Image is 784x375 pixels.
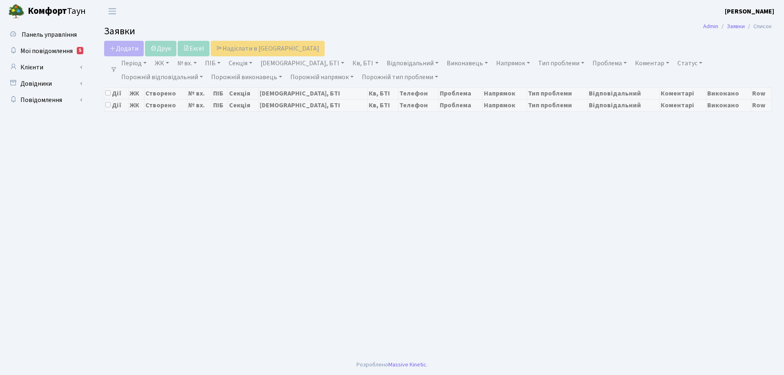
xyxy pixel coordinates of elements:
a: Порожній тип проблеми [359,70,441,84]
th: Напрямок [483,87,527,99]
span: Панель управління [22,30,77,39]
th: Проблема [439,99,483,111]
a: Порожній виконавець [208,70,285,84]
th: Виконано [706,87,751,99]
a: [DEMOGRAPHIC_DATA], БТІ [257,56,347,70]
a: Тип проблеми [535,56,588,70]
th: Виконано [706,99,751,111]
div: Розроблено . [356,360,428,369]
th: Відповідальний [588,87,659,99]
th: Створено [144,99,187,111]
th: Тип проблеми [527,87,588,99]
a: Клієнти [4,59,86,75]
span: Таун [28,4,86,18]
th: Коментарі [659,99,706,111]
th: Кв, БТІ [367,99,398,111]
a: Період [118,56,150,70]
th: Дії [105,99,129,111]
th: Створено [144,87,187,99]
a: Виконавець [443,56,491,70]
a: Порожній напрямок [287,70,357,84]
a: Порожній відповідальний [118,70,206,84]
a: Мої повідомлення5 [4,43,86,59]
th: [DEMOGRAPHIC_DATA], БТІ [259,87,367,99]
th: Секція [228,87,259,99]
a: Повідомлення [4,92,86,108]
th: Дії [105,87,129,99]
a: ЖК [151,56,172,70]
th: Коментарі [659,87,706,99]
th: Row [751,87,771,99]
a: Admin [703,22,718,31]
span: Додати [109,44,138,53]
th: ЖК [129,99,144,111]
a: Excel [178,41,209,56]
a: Заявки [727,22,745,31]
th: Проблема [439,87,483,99]
th: Row [751,99,771,111]
th: Секція [228,99,259,111]
a: Секція [225,56,256,70]
a: Напрямок [493,56,533,70]
th: № вх. [187,99,212,111]
button: Переключити навігацію [102,4,122,18]
a: Надіслати в [GEOGRAPHIC_DATA] [211,41,325,56]
th: Телефон [399,99,439,111]
a: Довідники [4,75,86,92]
a: Проблема [589,56,630,70]
img: logo.png [8,3,24,20]
a: № вх. [174,56,200,70]
div: 5 [77,47,83,54]
a: Massive Kinetic [388,360,426,369]
th: [DEMOGRAPHIC_DATA], БТІ [259,99,367,111]
a: Статус [674,56,706,70]
span: Заявки [104,24,135,38]
a: Кв, БТІ [349,56,381,70]
th: Кв, БТІ [367,87,398,99]
a: Панель управління [4,27,86,43]
th: Телефон [399,87,439,99]
th: Відповідальний [588,99,659,111]
a: [PERSON_NAME] [725,7,774,16]
nav: breadcrumb [691,18,784,35]
a: ПІБ [202,56,224,70]
th: Тип проблеми [527,99,588,111]
th: ПІБ [212,87,228,99]
a: Коментар [632,56,673,70]
a: Відповідальний [383,56,442,70]
th: ЖК [129,87,144,99]
a: Друк [145,41,176,56]
a: Додати [104,41,144,56]
b: Комфорт [28,4,67,18]
th: ПІБ [212,99,228,111]
span: Мої повідомлення [20,47,73,55]
th: Напрямок [483,99,527,111]
th: № вх. [187,87,212,99]
li: Список [745,22,772,31]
